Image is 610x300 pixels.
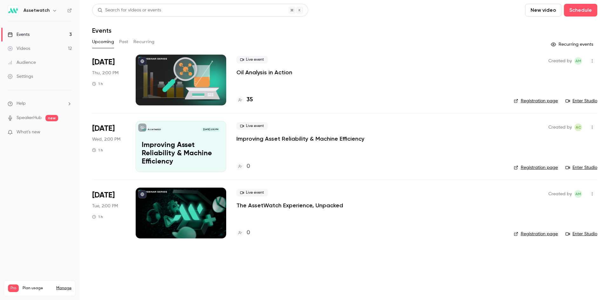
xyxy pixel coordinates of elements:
p: Improving Asset Reliability & Machine Efficiency [142,141,220,166]
a: Registration page [514,231,558,237]
div: Oct 15 Wed, 2:00 PM (America/New York) [92,121,125,172]
div: Search for videos or events [98,7,161,14]
a: Enter Studio [566,164,597,171]
h4: 35 [247,96,253,104]
span: Live event [236,122,268,130]
a: Registration page [514,98,558,104]
span: Auburn Meadows [574,57,582,65]
span: AC [576,123,581,131]
span: Wed, 2:00 PM [92,136,120,143]
span: new [45,115,58,121]
iframe: Noticeable Trigger [64,130,72,135]
div: Audience [8,59,36,66]
span: Help [17,100,26,107]
button: Schedule [564,4,597,17]
span: AM [575,57,581,65]
span: [DATE] [92,190,115,200]
div: 1 h [92,81,103,86]
a: 0 [236,229,250,237]
div: 1 h [92,214,103,219]
a: Improving Asset Reliability & Machine EfficiencyAssetwatch[DATE] 2:00 PMImproving Asset Reliabili... [136,121,226,172]
span: Pro [8,284,19,292]
a: Enter Studio [566,231,597,237]
span: [DATE] [92,57,115,67]
div: Oct 21 Tue, 2:00 PM (America/New York) [92,188,125,238]
span: Thu, 2:00 PM [92,70,119,76]
span: Plan usage [23,286,52,291]
li: help-dropdown-opener [8,100,72,107]
div: 1 h [92,148,103,153]
span: AM [575,190,581,198]
h4: 0 [247,162,250,171]
button: Past [119,37,128,47]
span: Adam Creamer [574,123,582,131]
button: Upcoming [92,37,114,47]
a: Improving Asset Reliability & Machine Efficiency [236,135,364,143]
a: Oil Analysis in Action [236,69,292,76]
span: Tue, 2:00 PM [92,203,118,209]
a: Manage [56,286,71,291]
button: Recurring events [548,39,597,50]
h1: Events [92,27,112,34]
a: 35 [236,96,253,104]
span: [DATE] 2:00 PM [201,127,220,132]
h6: Assetwatch [24,7,50,14]
a: Registration page [514,164,558,171]
span: What's new [17,129,40,136]
img: Assetwatch [8,5,18,16]
span: Live event [236,189,268,197]
span: Created by [548,190,572,198]
button: New video [525,4,561,17]
span: Created by [548,123,572,131]
div: Settings [8,73,33,80]
span: Auburn Meadows [574,190,582,198]
div: Sep 25 Thu, 2:00 PM (America/New York) [92,55,125,105]
a: Enter Studio [566,98,597,104]
span: Created by [548,57,572,65]
a: 0 [236,162,250,171]
a: The AssetWatch Experience, Unpacked [236,202,343,209]
h4: 0 [247,229,250,237]
span: Live event [236,56,268,63]
div: Videos [8,45,30,52]
p: Assetwatch [148,128,161,131]
div: Events [8,31,30,38]
a: SpeakerHub [17,115,42,121]
span: [DATE] [92,123,115,134]
button: Recurring [133,37,155,47]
